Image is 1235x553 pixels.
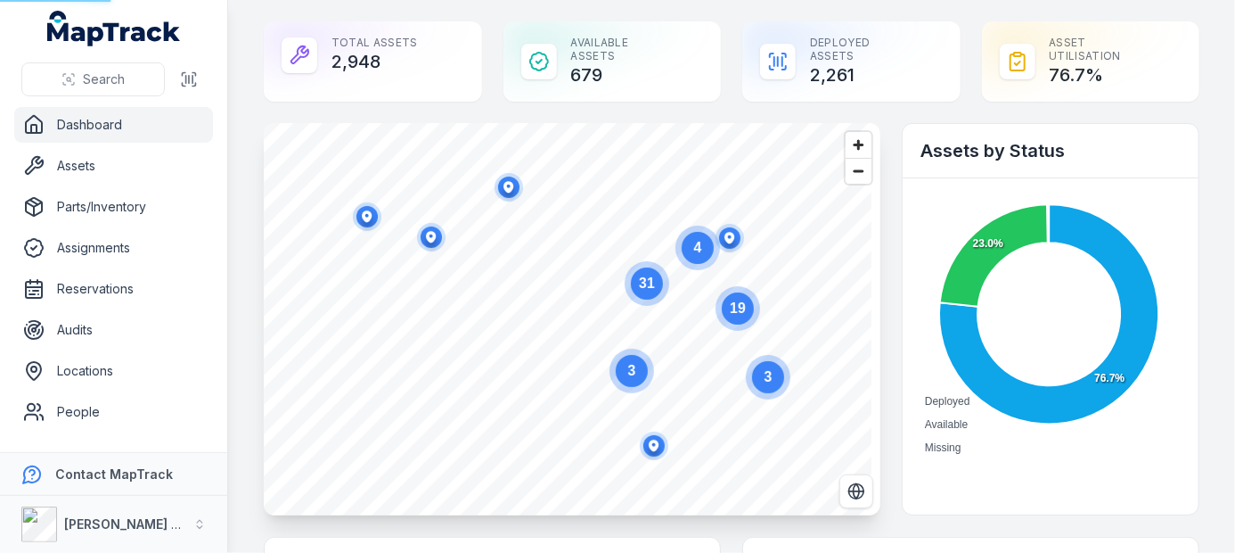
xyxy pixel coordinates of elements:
[55,466,173,482] strong: Contact MapTrack
[846,132,871,158] button: Zoom in
[846,158,871,184] button: Zoom out
[47,11,181,46] a: MapTrack
[730,301,746,316] text: 19
[21,62,165,96] button: Search
[765,369,773,384] text: 3
[925,418,968,431] span: Available
[64,516,188,532] strong: [PERSON_NAME] Air
[14,148,213,184] a: Assets
[14,353,213,389] a: Locations
[14,107,213,143] a: Dashboard
[14,189,213,225] a: Parts/Inventory
[14,312,213,348] a: Audits
[14,230,213,266] a: Assignments
[83,70,125,88] span: Search
[14,271,213,307] a: Reservations
[839,475,873,508] button: Switch to Satellite View
[694,240,702,255] text: 4
[628,363,636,378] text: 3
[264,123,871,516] canvas: Map
[925,395,970,408] span: Deployed
[14,394,213,430] a: People
[920,138,1181,163] h2: Assets by Status
[925,442,961,454] span: Missing
[639,276,655,291] text: 31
